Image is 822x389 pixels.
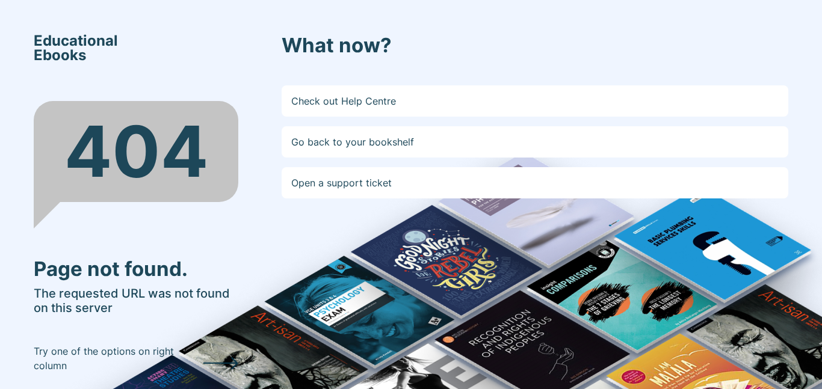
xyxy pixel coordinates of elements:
[282,167,788,198] a: Open a support ticket
[282,34,788,58] h3: What now?
[34,344,203,373] p: Try one of the options on right column
[34,101,238,202] div: 404
[282,85,788,117] a: Check out Help Centre
[34,34,118,63] span: Educational Ebooks
[34,257,238,281] h3: Page not found.
[34,286,238,315] h5: The requested URL was not found on this server
[282,126,788,158] a: Go back to your bookshelf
